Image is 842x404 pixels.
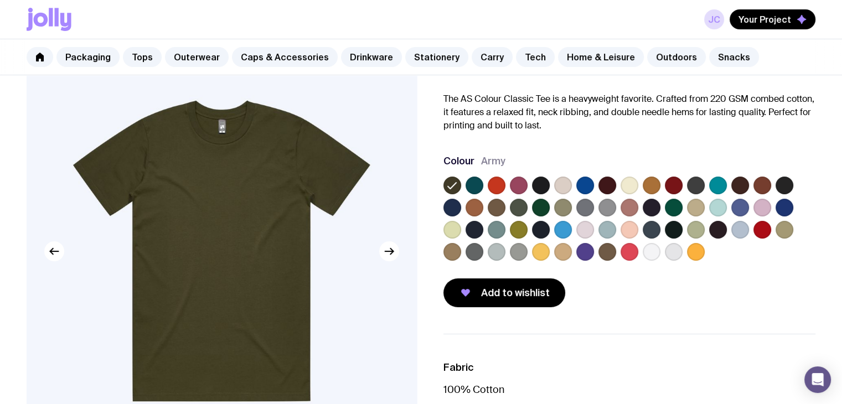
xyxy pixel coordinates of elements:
[730,9,815,29] button: Your Project
[558,47,644,67] a: Home & Leisure
[443,92,816,132] p: The AS Colour Classic Tee is a heavyweight favorite. Crafted from 220 GSM combed cotton, it featu...
[341,47,402,67] a: Drinkware
[405,47,468,67] a: Stationery
[647,47,706,67] a: Outdoors
[165,47,229,67] a: Outerwear
[232,47,338,67] a: Caps & Accessories
[56,47,120,67] a: Packaging
[709,47,759,67] a: Snacks
[516,47,555,67] a: Tech
[443,278,565,307] button: Add to wishlist
[704,9,724,29] a: JC
[481,286,550,299] span: Add to wishlist
[123,47,162,67] a: Tops
[443,383,816,396] p: 100% Cotton
[472,47,513,67] a: Carry
[481,154,505,168] span: Army
[443,154,474,168] h3: Colour
[804,366,831,393] div: Open Intercom Messenger
[738,14,791,25] span: Your Project
[443,361,816,374] h3: Fabric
